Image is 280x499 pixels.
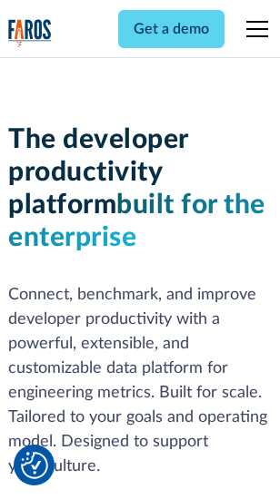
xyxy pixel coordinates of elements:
p: Connect, benchmark, and improve developer productivity with a powerful, extensible, and customiza... [8,283,272,479]
span: built for the enterprise [8,191,265,251]
img: Logo of the analytics and reporting company Faros. [8,19,52,47]
button: Cookie Settings [21,452,48,479]
img: Revisit consent button [21,452,48,479]
h1: The developer productivity platform [8,123,272,254]
div: menu [235,7,272,51]
a: home [8,19,52,47]
a: Get a demo [118,10,225,48]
